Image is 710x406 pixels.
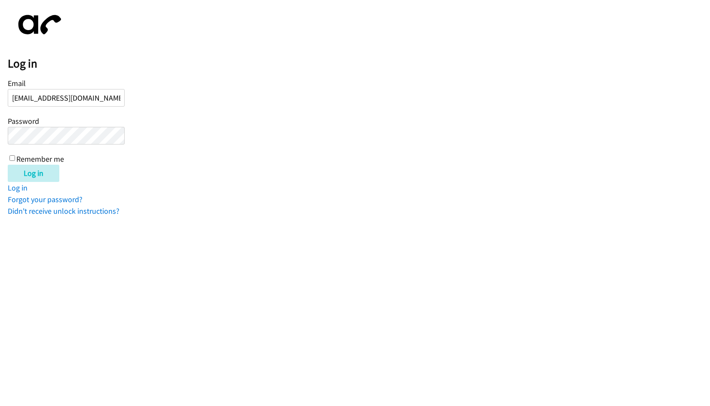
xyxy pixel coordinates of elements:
[8,78,26,88] label: Email
[8,183,28,193] a: Log in
[8,206,119,216] a: Didn't receive unlock instructions?
[16,154,64,164] label: Remember me
[8,194,83,204] a: Forgot your password?
[8,165,59,182] input: Log in
[8,116,39,126] label: Password
[8,56,710,71] h2: Log in
[8,8,68,42] img: aphone-8a226864a2ddd6a5e75d1ebefc011f4aa8f32683c2d82f3fb0802fe031f96514.svg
